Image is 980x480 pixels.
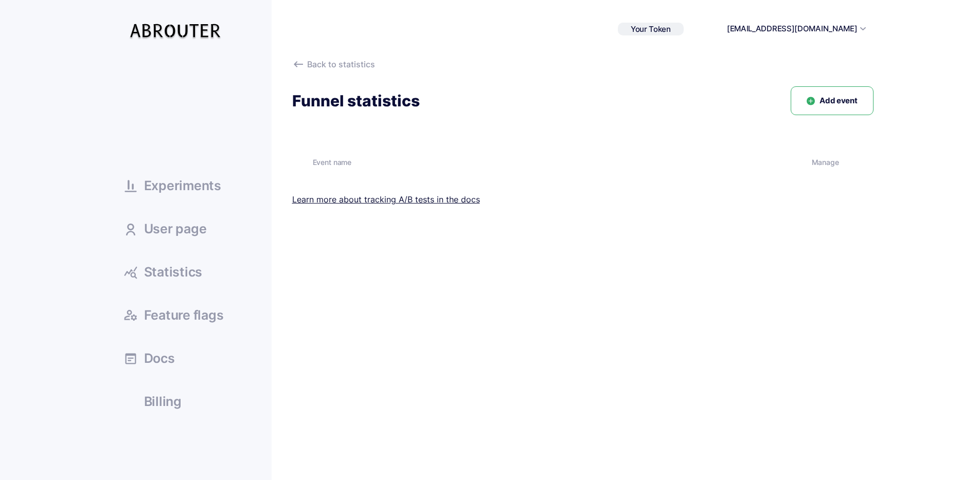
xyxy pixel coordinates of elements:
div: Funnel statistics [292,91,420,111]
a: Billing [107,387,251,415]
a: Logo [115,14,226,44]
span: Feature flags [144,309,224,322]
span: Docs [144,352,175,365]
a: Statistics [107,257,251,285]
span: Your Token [631,24,671,34]
span: Add event [819,95,857,107]
button: Add event [791,86,873,116]
a: Feature flags [107,301,251,328]
span: Statistics [144,266,203,279]
a: User page [107,214,251,242]
div: Manage [812,157,853,168]
a: Back to statistics [292,58,874,71]
button: [EMAIL_ADDRESS][DOMAIN_NAME] [727,23,858,35]
img: Logo [129,14,226,44]
span: User page [144,223,207,235]
a: Experiments [107,171,251,199]
span: Billing [144,395,182,408]
span: Experiments [144,179,221,192]
a: Learn more about tracking A/B tests in the docs [292,194,480,205]
a: Docs [107,344,251,372]
div: Event name [313,157,804,168]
